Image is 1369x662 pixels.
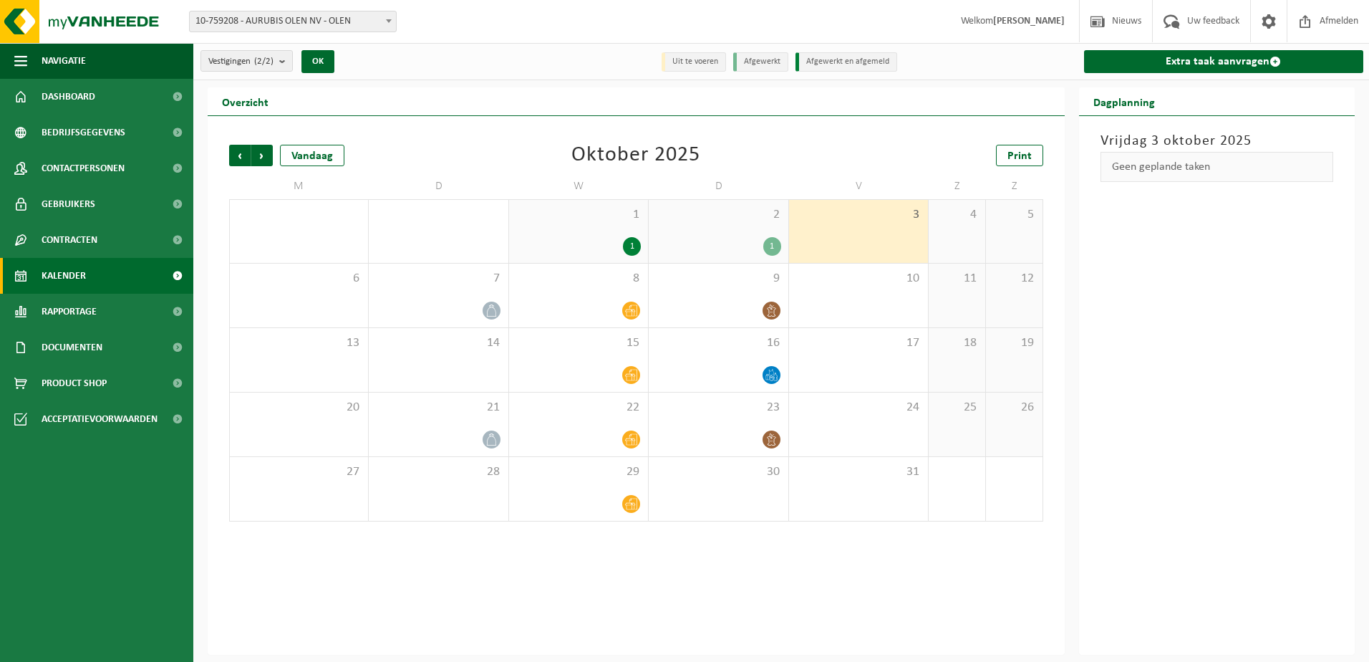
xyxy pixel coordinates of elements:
[229,173,369,199] td: M
[42,222,97,258] span: Contracten
[993,400,1035,416] span: 26
[656,207,780,223] span: 2
[656,335,780,351] span: 16
[229,145,251,166] span: Vorige
[656,464,780,480] span: 30
[42,115,125,150] span: Bedrijfsgegevens
[796,400,921,416] span: 24
[796,207,921,223] span: 3
[516,207,641,223] span: 1
[301,50,334,73] button: OK
[649,173,788,199] td: D
[237,271,361,287] span: 6
[993,16,1065,27] strong: [PERSON_NAME]
[237,400,361,416] span: 20
[986,173,1043,199] td: Z
[516,335,641,351] span: 15
[993,335,1035,351] span: 19
[237,335,361,351] span: 13
[42,79,95,115] span: Dashboard
[796,464,921,480] span: 31
[1100,152,1334,182] div: Geen geplande taken
[200,50,293,72] button: Vestigingen(2/2)
[1007,150,1032,162] span: Print
[42,150,125,186] span: Contactpersonen
[571,145,700,166] div: Oktober 2025
[42,401,158,437] span: Acceptatievoorwaarden
[376,335,500,351] span: 14
[42,294,97,330] span: Rapportage
[237,464,361,480] span: 27
[662,52,726,72] li: Uit te voeren
[254,57,274,66] count: (2/2)
[936,400,978,416] span: 25
[936,271,978,287] span: 11
[936,207,978,223] span: 4
[42,258,86,294] span: Kalender
[936,335,978,351] span: 18
[509,173,649,199] td: W
[208,87,283,115] h2: Overzicht
[376,271,500,287] span: 7
[1100,130,1334,152] h3: Vrijdag 3 oktober 2025
[1079,87,1169,115] h2: Dagplanning
[516,271,641,287] span: 8
[189,11,397,32] span: 10-759208 - AURUBIS OLEN NV - OLEN
[993,271,1035,287] span: 12
[516,464,641,480] span: 29
[1084,50,1364,73] a: Extra taak aanvragen
[796,335,921,351] span: 17
[656,400,780,416] span: 23
[376,400,500,416] span: 21
[280,145,344,166] div: Vandaag
[993,207,1035,223] span: 5
[42,186,95,222] span: Gebruikers
[623,237,641,256] div: 1
[190,11,396,32] span: 10-759208 - AURUBIS OLEN NV - OLEN
[42,43,86,79] span: Navigatie
[251,145,273,166] span: Volgende
[42,365,107,401] span: Product Shop
[763,237,781,256] div: 1
[376,464,500,480] span: 28
[369,173,508,199] td: D
[789,173,929,199] td: V
[929,173,986,199] td: Z
[208,51,274,72] span: Vestigingen
[656,271,780,287] span: 9
[996,145,1043,166] a: Print
[796,271,921,287] span: 10
[42,330,102,365] span: Documenten
[733,52,788,72] li: Afgewerkt
[516,400,641,416] span: 22
[795,52,897,72] li: Afgewerkt en afgemeld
